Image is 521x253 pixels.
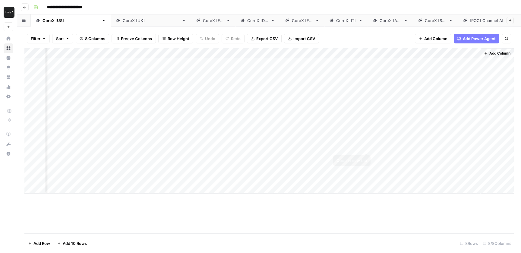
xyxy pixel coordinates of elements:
div: 8 Rows [457,239,480,248]
button: Add Column [482,49,513,57]
div: CoreX [AU] [380,17,401,24]
a: CoreX [FR] [191,14,235,27]
button: Undo [196,34,219,43]
a: CoreX [IT] [324,14,368,27]
a: CoreX [ES] [280,14,324,27]
a: CoreX [[GEOGRAPHIC_DATA]] [111,14,191,27]
span: Export CSV [256,36,278,42]
button: Sort [52,34,73,43]
div: Open in new tab [336,157,367,163]
span: Redo [231,36,241,42]
a: AirOps Academy [4,130,13,139]
button: Row Height [158,34,193,43]
button: Add Column [415,34,451,43]
a: Browse [4,43,13,53]
a: Opportunities [4,63,13,72]
button: Workspace: Klaviyo [4,5,13,20]
button: What's new? [4,139,13,149]
a: Insights [4,53,13,63]
span: Add Column [489,51,510,56]
button: Add 10 Rows [54,239,90,248]
button: Help + Support [4,149,13,159]
span: Add Power Agent [463,36,496,42]
a: Usage [4,82,13,92]
button: Filter [27,34,50,43]
div: CoreX [[GEOGRAPHIC_DATA]] [43,17,99,24]
button: Redo [222,34,245,43]
button: 8 Columns [76,34,109,43]
a: Home [4,34,13,43]
button: Import CSV [284,34,319,43]
a: CoreX [SG] [413,14,458,27]
div: CoreX [[GEOGRAPHIC_DATA]] [123,17,179,24]
a: CoreX [DE] [235,14,280,27]
span: Filter [31,36,40,42]
a: CoreX [[GEOGRAPHIC_DATA]] [31,14,111,27]
span: Add Column [424,36,447,42]
span: Sort [56,36,64,42]
div: What's new? [4,140,13,149]
a: CoreX [AU] [368,14,413,27]
button: Add Row [24,239,54,248]
div: CoreX [IT] [336,17,356,24]
span: 8 Columns [85,36,105,42]
span: Freeze Columns [121,36,152,42]
span: Undo [205,36,215,42]
button: Add Power Agent [454,34,499,43]
a: Settings [4,92,13,101]
div: 8/8 Columns [480,239,514,248]
div: CoreX [FR] [203,17,224,24]
span: Add 10 Rows [63,240,87,246]
a: Your Data [4,72,13,82]
span: Row Height [168,36,189,42]
div: CoreX [DE] [247,17,268,24]
button: Export CSV [247,34,282,43]
img: Klaviyo Logo [4,7,14,18]
span: Import CSV [293,36,315,42]
div: CoreX [SG] [425,17,446,24]
div: CoreX [ES] [292,17,313,24]
span: Add Row [33,240,50,246]
button: Freeze Columns [112,34,156,43]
